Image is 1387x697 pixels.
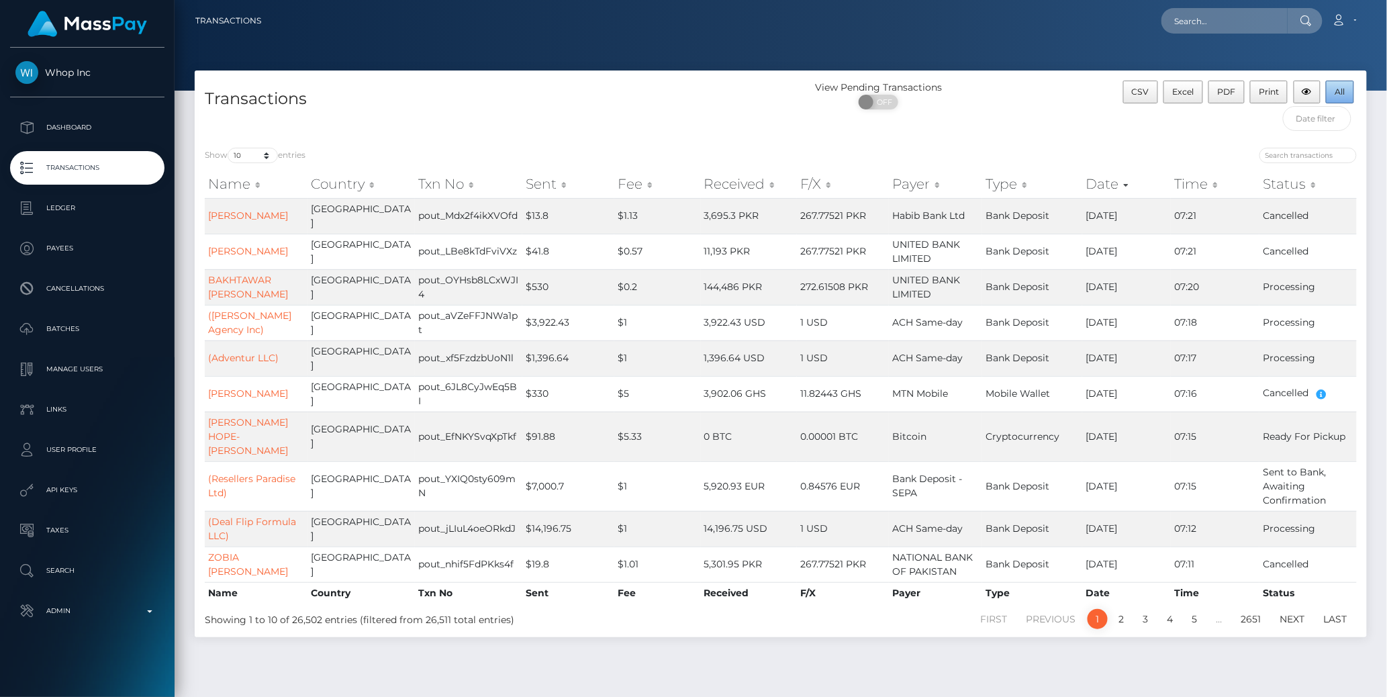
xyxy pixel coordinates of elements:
[522,461,614,511] td: $7,000.7
[701,376,798,412] td: 3,902.06 GHS
[307,171,415,197] th: Country: activate to sort column ascending
[10,232,164,265] a: Payees
[892,352,963,364] span: ACH Same-day
[982,582,1082,604] th: Type
[415,582,522,604] th: Txn No
[228,148,278,163] select: Showentries
[1273,609,1312,629] a: Next
[522,305,614,340] td: $3,922.43
[701,511,798,547] td: 14,196.75 USD
[522,412,614,461] td: $91.88
[522,171,614,197] th: Sent: activate to sort column ascending
[415,198,522,234] td: pout_Mdx2f4ikXVOfd
[522,547,614,582] td: $19.8
[307,198,415,234] td: [GEOGRAPHIC_DATA]
[10,66,164,79] span: Whop Inc
[614,412,701,461] td: $5.33
[15,118,159,138] p: Dashboard
[781,81,976,95] div: View Pending Transactions
[614,376,701,412] td: $5
[982,269,1082,305] td: Bank Deposit
[1171,461,1259,511] td: 07:15
[892,473,962,499] span: Bank Deposit - SEPA
[1082,171,1171,197] th: Date: activate to sort column ascending
[307,340,415,376] td: [GEOGRAPHIC_DATA]
[10,554,164,588] a: Search
[208,551,288,577] a: ZOBIA [PERSON_NAME]
[307,234,415,269] td: [GEOGRAPHIC_DATA]
[10,151,164,185] a: Transactions
[205,171,307,197] th: Name: activate to sort column ascending
[701,547,798,582] td: 5,301.95 PKR
[797,547,889,582] td: 267.77521 PKR
[797,234,889,269] td: 267.77521 PKR
[614,582,701,604] th: Fee
[15,601,159,621] p: Admin
[1259,148,1357,163] input: Search transactions
[1082,461,1171,511] td: [DATE]
[1335,87,1345,97] span: All
[15,480,159,500] p: API Keys
[1259,461,1357,511] td: Sent to Bank, Awaiting Confirmation
[1171,582,1259,604] th: Time
[208,210,288,222] a: [PERSON_NAME]
[415,269,522,305] td: pout_OYHsb8LCxWJI4
[982,412,1082,461] td: Cryptocurrency
[701,198,798,234] td: 3,695.3 PKR
[195,7,261,35] a: Transactions
[415,171,522,197] th: Txn No: activate to sort column ascending
[797,269,889,305] td: 272.61508 PKR
[797,340,889,376] td: 1 USD
[1208,81,1245,103] button: PDF
[866,95,900,109] span: OFF
[1082,547,1171,582] td: [DATE]
[982,511,1082,547] td: Bank Deposit
[892,522,963,535] span: ACH Same-day
[1136,609,1156,629] a: 3
[208,516,296,542] a: (Deal Flip Formula LLC)
[415,234,522,269] td: pout_LBe8kTdFviVXz
[415,305,522,340] td: pout_aVZeFFJNWa1pt
[1123,81,1159,103] button: CSV
[10,312,164,346] a: Batches
[797,305,889,340] td: 1 USD
[1259,234,1357,269] td: Cancelled
[1082,511,1171,547] td: [DATE]
[15,238,159,259] p: Payees
[1171,234,1259,269] td: 07:21
[797,171,889,197] th: F/X: activate to sort column ascending
[892,316,963,328] span: ACH Same-day
[701,461,798,511] td: 5,920.93 EUR
[1112,609,1132,629] a: 2
[522,198,614,234] td: $13.8
[307,547,415,582] td: [GEOGRAPHIC_DATA]
[208,416,288,457] a: [PERSON_NAME] HOPE-[PERSON_NAME]
[1171,171,1259,197] th: Time: activate to sort column ascending
[982,376,1082,412] td: Mobile Wallet
[1259,171,1357,197] th: Status: activate to sort column ascending
[982,234,1082,269] td: Bank Deposit
[1171,511,1259,547] td: 07:12
[10,393,164,426] a: Links
[797,582,889,604] th: F/X
[1171,547,1259,582] td: 07:11
[892,274,960,300] span: UNITED BANK LIMITED
[208,245,288,257] a: [PERSON_NAME]
[892,551,973,577] span: NATIONAL BANK OF PAKISTAN
[1082,234,1171,269] td: [DATE]
[15,561,159,581] p: Search
[415,340,522,376] td: pout_xf5FzdzbUoN1l
[10,433,164,467] a: User Profile
[208,473,295,499] a: (Resellers Paradise Ltd)
[701,171,798,197] th: Received: activate to sort column ascending
[415,547,522,582] td: pout_nhif5FdPKks4f
[1259,305,1357,340] td: Processing
[522,511,614,547] td: $14,196.75
[701,340,798,376] td: 1,396.64 USD
[1185,609,1205,629] a: 5
[1171,376,1259,412] td: 07:16
[10,191,164,225] a: Ledger
[10,353,164,386] a: Manage Users
[15,520,159,541] p: Taxes
[1326,81,1354,103] button: All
